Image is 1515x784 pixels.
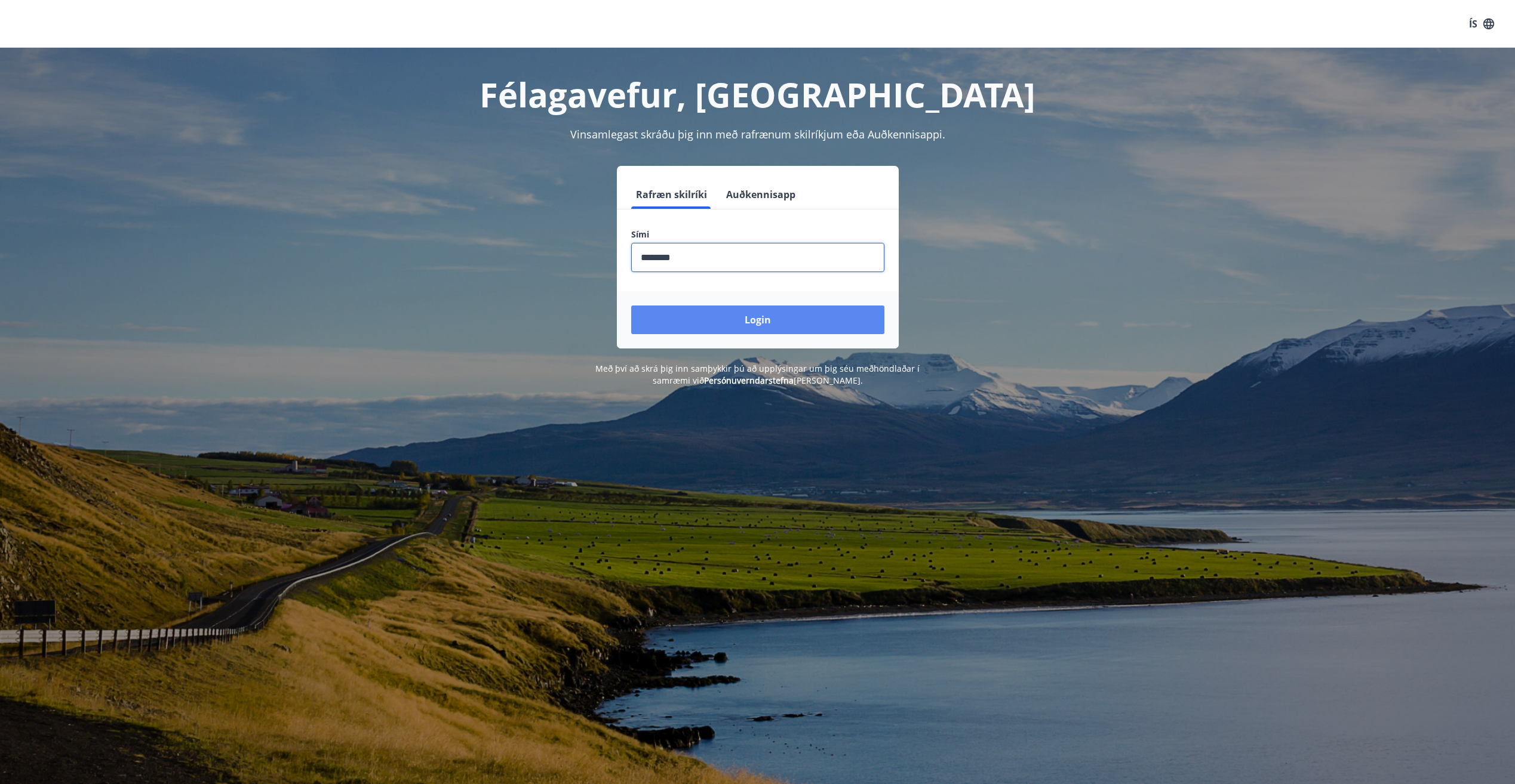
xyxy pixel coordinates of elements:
button: Rafræn skilríki [631,180,712,209]
a: Persónuverndarstefna [704,375,794,386]
button: Auðkennisapp [721,180,800,209]
span: Með því að skrá þig inn samþykkir þú að upplýsingar um þig séu meðhöndlaðar í samræmi við [PERSON... [595,363,920,386]
span: Vinsamlegast skráðu þig inn með rafrænum skilríkjum eða Auðkennisappi. [570,127,945,141]
label: Sími [631,229,884,240]
h1: Félagavefur, [GEOGRAPHIC_DATA] [342,72,1173,117]
button: Login [631,305,884,334]
button: ÍS [1462,13,1501,35]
